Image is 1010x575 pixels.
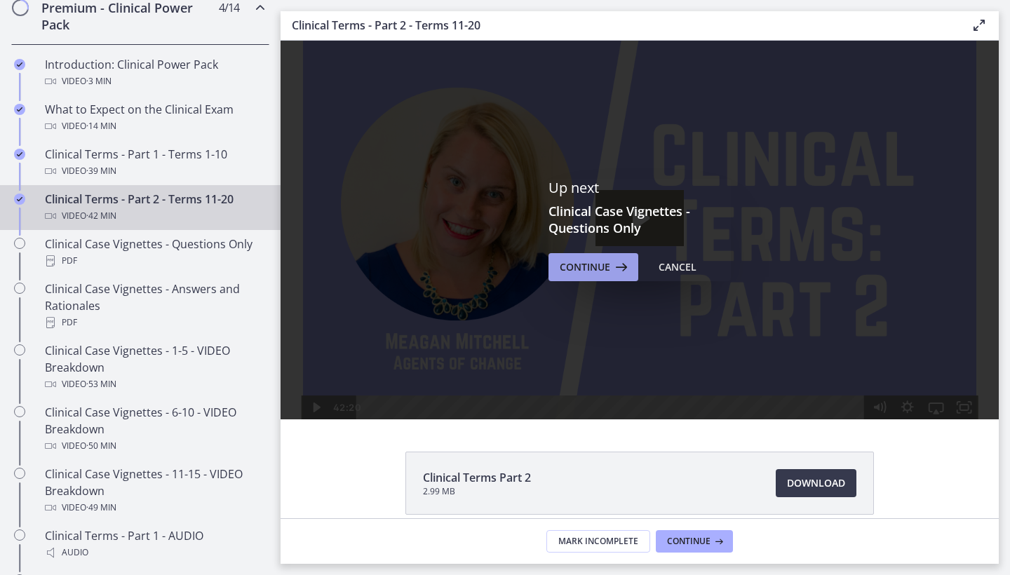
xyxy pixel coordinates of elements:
[86,73,112,90] span: · 3 min
[548,203,731,236] h3: Clinical Case Vignettes - Questions Only
[659,259,696,276] div: Cancel
[45,118,264,135] div: Video
[45,527,264,561] div: Clinical Terms - Part 1 - AUDIO
[86,499,116,516] span: · 49 min
[45,499,264,516] div: Video
[656,530,733,553] button: Continue
[20,355,48,379] button: Play Video
[45,342,264,393] div: Clinical Case Vignettes - 1-5 - VIDEO Breakdown
[45,73,264,90] div: Video
[14,194,25,205] i: Completed
[86,208,116,224] span: · 42 min
[45,280,264,331] div: Clinical Case Vignettes - Answers and Rationales
[669,355,697,379] button: Fullscreen
[45,314,264,331] div: PDF
[45,404,264,454] div: Clinical Case Vignettes - 6-10 - VIDEO Breakdown
[423,469,531,486] span: Clinical Terms Part 2
[45,146,264,180] div: Clinical Terms - Part 1 - Terms 1-10
[647,253,708,281] button: Cancel
[86,163,116,180] span: · 39 min
[86,118,116,135] span: · 14 min
[560,259,610,276] span: Continue
[14,104,25,115] i: Completed
[787,475,845,492] span: Download
[548,179,731,197] p: Up next
[423,486,531,497] span: 2.99 MB
[45,544,264,561] div: Audio
[45,163,264,180] div: Video
[641,355,669,379] button: Airplay
[548,253,638,281] button: Continue
[315,149,403,205] button: Play Video: ccjldkj3vq49vff5ablg.mp4
[45,438,264,454] div: Video
[45,376,264,393] div: Video
[776,469,856,497] a: Download
[292,17,948,34] h3: Clinical Terms - Part 2 - Terms 11-20
[45,101,264,135] div: What to Expect on the Clinical Exam
[558,536,638,547] span: Mark Incomplete
[45,208,264,224] div: Video
[86,355,578,379] div: Playbar
[86,438,116,454] span: · 50 min
[667,536,711,547] span: Continue
[45,236,264,269] div: Clinical Case Vignettes - Questions Only
[45,191,264,224] div: Clinical Terms - Part 2 - Terms 11-20
[613,355,641,379] button: Show settings menu
[14,59,25,70] i: Completed
[14,149,25,160] i: Completed
[45,466,264,516] div: Clinical Case Vignettes - 11-15 - VIDEO Breakdown
[585,355,613,379] button: Mute
[45,252,264,269] div: PDF
[86,376,116,393] span: · 53 min
[45,56,264,90] div: Introduction: Clinical Power Pack
[546,530,650,553] button: Mark Incomplete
